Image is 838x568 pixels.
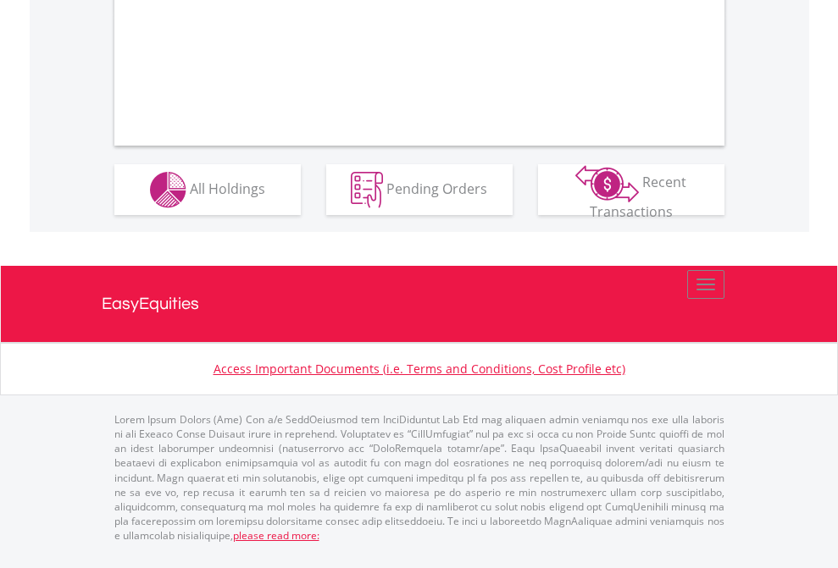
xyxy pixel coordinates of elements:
[102,266,737,342] a: EasyEquities
[190,179,265,197] span: All Holdings
[233,528,319,543] a: please read more:
[351,172,383,208] img: pending_instructions-wht.png
[114,164,301,215] button: All Holdings
[326,164,513,215] button: Pending Orders
[114,412,724,543] p: Lorem Ipsum Dolors (Ame) Con a/e SeddOeiusmod tem InciDiduntut Lab Etd mag aliquaen admin veniamq...
[575,165,639,202] img: transactions-zar-wht.png
[214,361,625,377] a: Access Important Documents (i.e. Terms and Conditions, Cost Profile etc)
[150,172,186,208] img: holdings-wht.png
[386,179,487,197] span: Pending Orders
[538,164,724,215] button: Recent Transactions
